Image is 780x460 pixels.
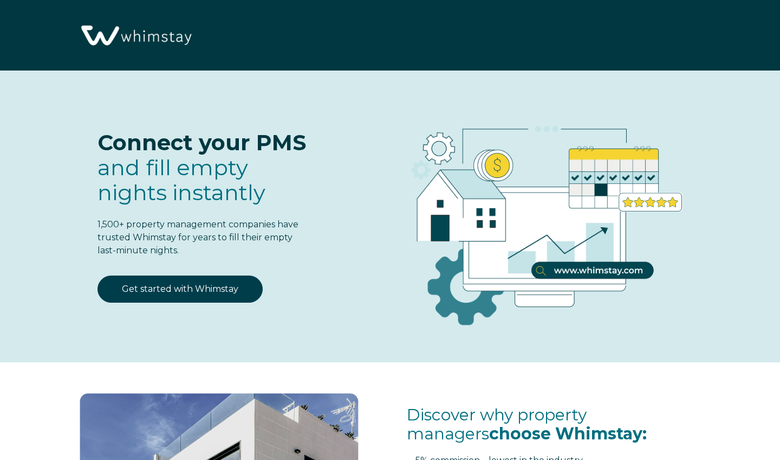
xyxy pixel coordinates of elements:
[97,219,298,255] span: 1,500+ property management companies have trusted Whimstay for years to fill their empty last-min...
[97,154,265,206] span: fill empty nights instantly
[76,5,195,67] img: Whimstay Logo-02 1
[407,405,647,444] span: Discover why property managers
[97,129,306,156] span: Connect your PMS
[489,424,647,444] span: choose Whimstay:
[97,154,265,206] span: and
[97,276,263,303] a: Get started with Whimstay
[350,92,731,343] img: RBO Ilustrations-03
